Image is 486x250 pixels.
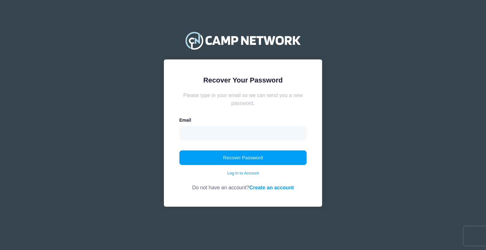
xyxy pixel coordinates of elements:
a: Create an account [249,185,294,190]
button: Recover Password [179,150,307,165]
img: Camp Network [183,28,303,53]
label: Email [179,117,191,124]
div: Do not have an account? [179,176,307,191]
div: Please type in your email so we can send you a new password. [179,91,307,107]
a: Log in to Account [227,170,259,176]
div: Recover Your Password [179,75,307,85]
